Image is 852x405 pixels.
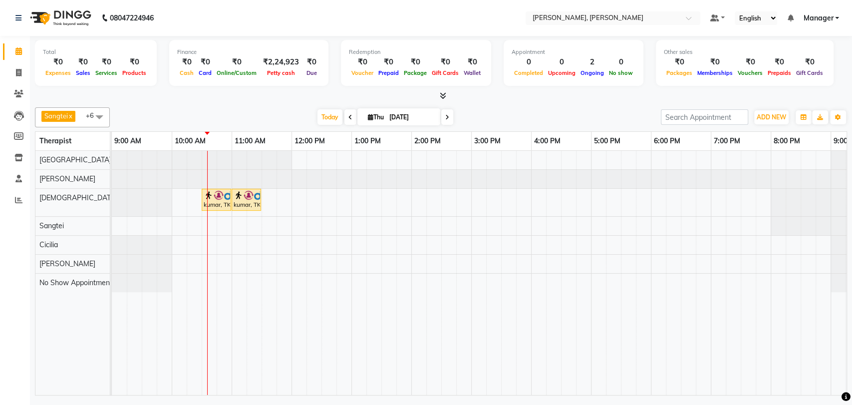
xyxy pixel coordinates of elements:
[68,112,72,120] a: x
[754,110,789,124] button: ADD NEW
[512,48,635,56] div: Appointment
[695,69,735,76] span: Memberships
[765,69,794,76] span: Prepaids
[112,134,144,148] a: 9:00 AM
[110,4,154,32] b: 08047224946
[546,56,578,68] div: 0
[365,113,386,121] span: Thu
[412,134,443,148] a: 2:00 PM
[664,48,826,56] div: Other sales
[429,69,461,76] span: Gift Cards
[39,193,117,202] span: [DEMOGRAPHIC_DATA]
[39,174,95,183] span: [PERSON_NAME]
[664,56,695,68] div: ₹0
[25,4,94,32] img: logo
[196,56,214,68] div: ₹0
[43,48,149,56] div: Total
[794,69,826,76] span: Gift Cards
[317,109,342,125] span: Today
[376,69,401,76] span: Prepaid
[349,48,483,56] div: Redemption
[651,134,683,148] a: 6:00 PM
[376,56,401,68] div: ₹0
[43,56,73,68] div: ₹0
[606,69,635,76] span: No show
[265,69,297,76] span: Petty cash
[461,69,483,76] span: Wallet
[232,134,268,148] a: 11:00 AM
[532,134,563,148] a: 4:00 PM
[177,56,196,68] div: ₹0
[794,56,826,68] div: ₹0
[43,69,73,76] span: Expenses
[664,69,695,76] span: Packages
[233,190,260,209] div: kumar, TK01, 11:00 AM-11:30 AM, Foot Reflexology
[401,56,429,68] div: ₹0
[304,69,319,76] span: Due
[606,56,635,68] div: 0
[44,112,68,120] span: Sangtei
[196,69,214,76] span: Card
[39,278,112,287] span: No Show Appointment
[39,155,111,164] span: [GEOGRAPHIC_DATA]
[349,56,376,68] div: ₹0
[86,111,101,119] span: +6
[803,13,833,23] span: Manager
[578,56,606,68] div: 2
[214,69,259,76] span: Online/Custom
[39,259,95,268] span: [PERSON_NAME]
[735,69,765,76] span: Vouchers
[39,221,64,230] span: Sangtei
[735,56,765,68] div: ₹0
[93,69,120,76] span: Services
[461,56,483,68] div: ₹0
[512,69,546,76] span: Completed
[546,69,578,76] span: Upcoming
[578,69,606,76] span: Ongoing
[591,134,623,148] a: 5:00 PM
[203,190,230,209] div: kumar, TK01, 10:30 AM-11:00 AM, Foot Reflexology
[303,56,320,68] div: ₹0
[765,56,794,68] div: ₹0
[214,56,259,68] div: ₹0
[177,69,196,76] span: Cash
[695,56,735,68] div: ₹0
[120,56,149,68] div: ₹0
[172,134,208,148] a: 10:00 AM
[39,136,71,145] span: Therapist
[39,240,58,249] span: Cicilia
[429,56,461,68] div: ₹0
[771,134,803,148] a: 8:00 PM
[292,134,327,148] a: 12:00 PM
[259,56,303,68] div: ₹2,24,923
[73,56,93,68] div: ₹0
[711,134,743,148] a: 7:00 PM
[661,109,748,125] input: Search Appointment
[349,69,376,76] span: Voucher
[472,134,503,148] a: 3:00 PM
[93,56,120,68] div: ₹0
[386,110,436,125] input: 2025-09-04
[177,48,320,56] div: Finance
[401,69,429,76] span: Package
[120,69,149,76] span: Products
[352,134,383,148] a: 1:00 PM
[757,113,786,121] span: ADD NEW
[73,69,93,76] span: Sales
[512,56,546,68] div: 0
